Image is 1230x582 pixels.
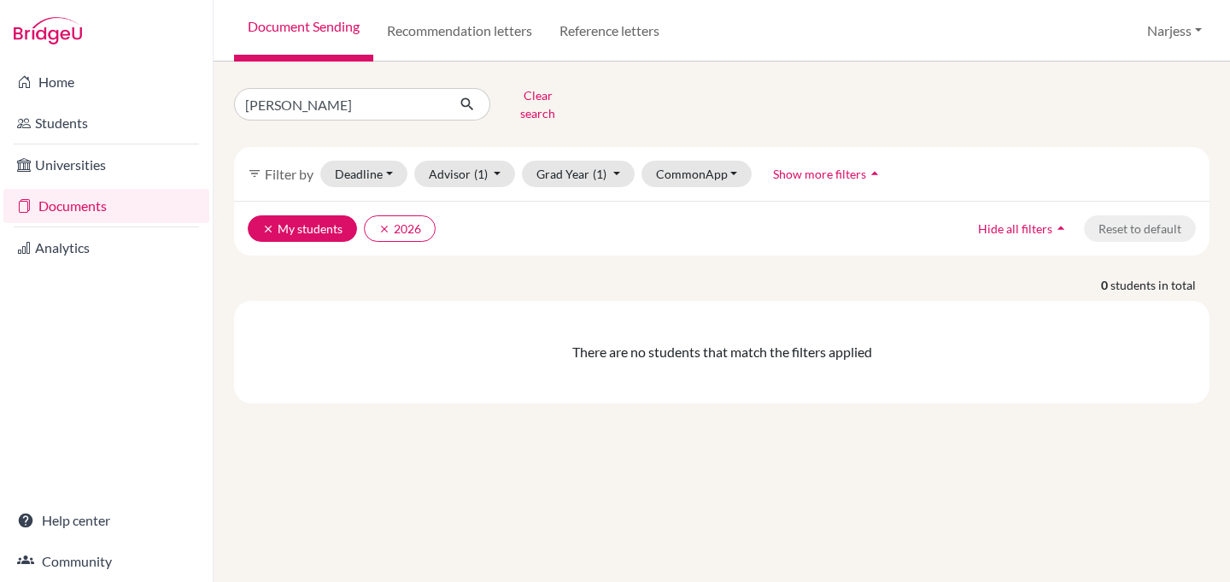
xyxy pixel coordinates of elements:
i: clear [378,223,390,235]
button: Narjess [1139,15,1209,47]
a: Universities [3,148,209,182]
a: Help center [3,503,209,538]
a: Students [3,106,209,140]
button: Clear search [490,82,585,126]
button: clear2026 [364,215,436,242]
button: Reset to default [1084,215,1196,242]
a: Documents [3,189,209,223]
button: Hide all filtersarrow_drop_up [963,215,1084,242]
button: Show more filtersarrow_drop_up [758,161,898,187]
span: Show more filters [773,167,866,181]
span: (1) [474,167,488,181]
img: Bridge-U [14,17,82,44]
span: Filter by [265,166,313,182]
input: Find student by name... [234,88,446,121]
i: filter_list [248,167,261,180]
button: clearMy students [248,215,357,242]
a: Analytics [3,231,209,265]
a: Community [3,544,209,579]
button: Deadline [320,161,407,187]
button: Advisor(1) [414,161,516,187]
button: CommonApp [641,161,753,187]
i: arrow_drop_up [1052,220,1069,237]
a: Home [3,65,209,99]
span: students in total [1110,276,1209,294]
span: (1) [593,167,606,181]
i: arrow_drop_up [866,165,883,182]
div: There are no students that match the filters applied [241,342,1203,362]
strong: 0 [1101,276,1110,294]
span: Hide all filters [978,221,1052,236]
button: Grad Year(1) [522,161,635,187]
i: clear [262,223,274,235]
